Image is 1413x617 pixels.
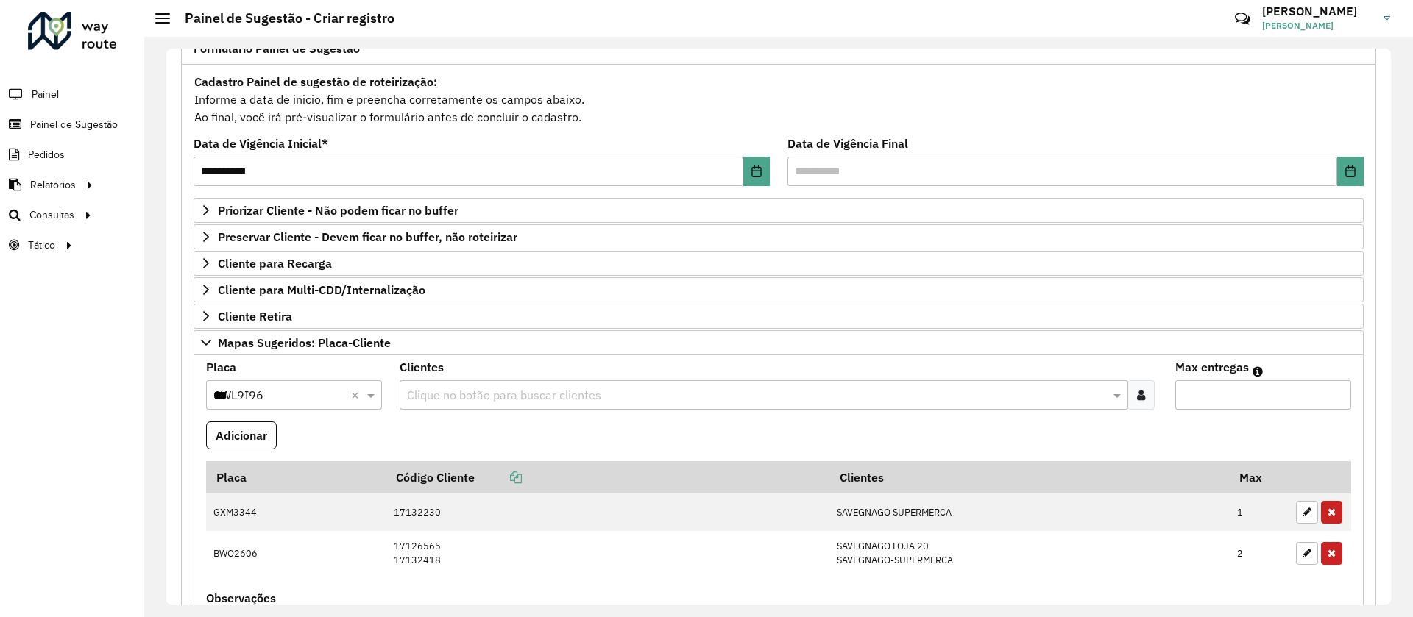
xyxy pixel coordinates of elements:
a: Priorizar Cliente - Não podem ficar no buffer [194,198,1364,223]
label: Max entregas [1175,358,1249,376]
td: SAVEGNAGO SUPERMERCA [829,493,1230,531]
td: 2 [1230,531,1289,574]
span: [PERSON_NAME] [1262,19,1373,32]
button: Choose Date [743,157,770,186]
a: Preservar Cliente - Devem ficar no buffer, não roteirizar [194,224,1364,249]
span: Preservar Cliente - Devem ficar no buffer, não roteirizar [218,231,517,243]
td: 17126565 17132418 [386,531,829,574]
a: Contato Rápido [1227,3,1258,35]
span: Cliente para Multi-CDD/Internalização [218,284,425,296]
td: 17132230 [386,493,829,531]
a: Copiar [475,470,522,485]
h2: Painel de Sugestão - Criar registro [170,10,394,26]
td: SAVEGNAGO LOJA 20 SAVEGNAGO-SUPERMERCA [829,531,1230,574]
h3: [PERSON_NAME] [1262,4,1373,18]
span: Relatórios [30,177,76,193]
span: Painel de Sugestão [30,117,118,132]
button: Choose Date [1337,157,1364,186]
span: Formulário Painel de Sugestão [194,43,360,54]
label: Data de Vigência Final [787,135,908,152]
label: Placa [206,358,236,376]
a: Cliente Retira [194,304,1364,329]
td: 1 [1230,493,1289,531]
th: Placa [206,461,386,493]
td: GXM3344 [206,493,386,531]
label: Data de Vigência Inicial [194,135,328,152]
span: Priorizar Cliente - Não podem ficar no buffer [218,204,458,216]
label: Observações [206,589,276,607]
span: Mapas Sugeridos: Placa-Cliente [218,337,391,349]
a: Cliente para Recarga [194,251,1364,276]
a: Cliente para Multi-CDD/Internalização [194,277,1364,302]
button: Adicionar [206,421,277,449]
div: Informe a data de inicio, fim e preencha corretamente os campos abaixo. Ao final, você irá pré-vi... [194,72,1364,126]
th: Código Cliente [386,461,829,493]
span: Cliente para Recarga [218,257,332,269]
span: Pedidos [28,147,65,163]
th: Max [1230,461,1289,493]
span: Cliente Retira [218,310,292,322]
td: BWO2606 [206,531,386,574]
a: Mapas Sugeridos: Placa-Cliente [194,330,1364,355]
span: Consultas [29,207,74,223]
span: Tático [28,238,55,253]
strong: Cadastro Painel de sugestão de roteirização: [194,74,437,89]
span: Clear all [351,386,364,404]
em: Máximo de clientes que serão colocados na mesma rota com os clientes informados [1253,365,1263,377]
label: Clientes [400,358,444,376]
th: Clientes [829,461,1230,493]
span: Painel [32,87,59,102]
